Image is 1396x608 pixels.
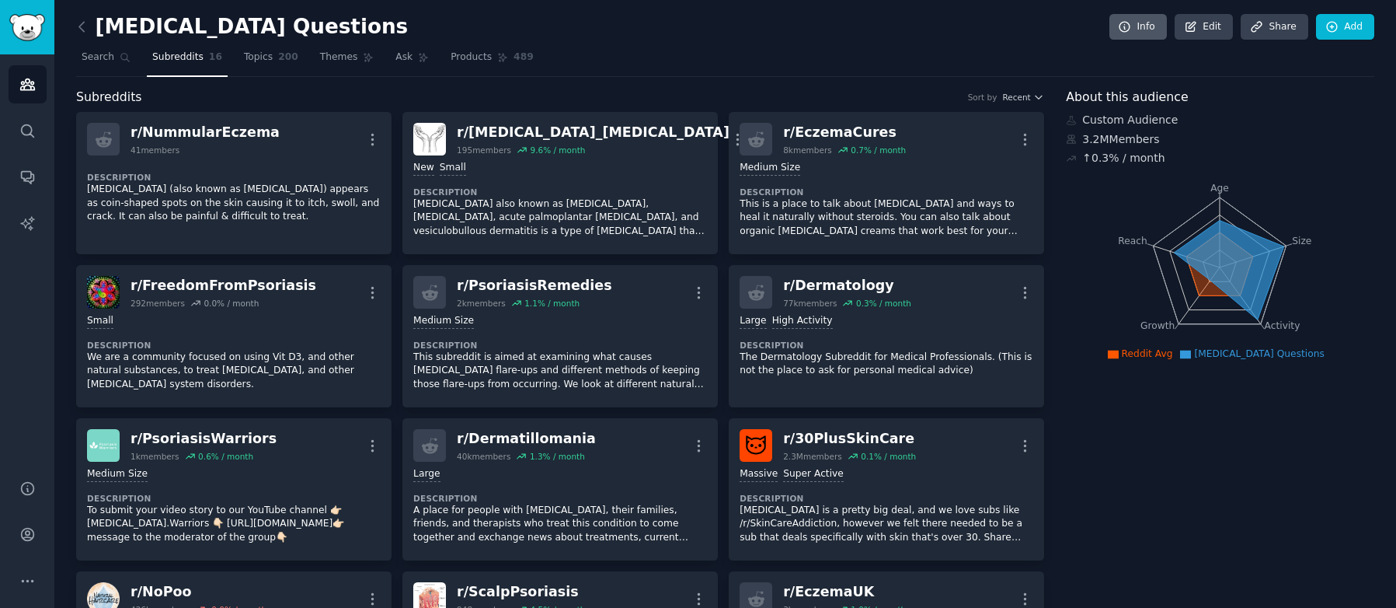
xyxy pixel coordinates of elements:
div: New [413,161,434,176]
span: Reddit Avg [1122,348,1173,359]
div: 1.3 % / month [530,451,585,462]
a: r/EczemaCures8kmembers0.7% / monthMedium SizeDescriptionThis is a place to talk about [MEDICAL_DA... [729,112,1044,254]
div: 1.1 % / month [524,298,580,309]
div: 41 members [131,145,179,155]
div: r/ [MEDICAL_DATA]_[MEDICAL_DATA] [457,123,729,142]
tspan: Age [1210,183,1229,194]
a: r/Dermatillomania40kmembers1.3% / monthLargeDescriptionA place for people with [MEDICAL_DATA], th... [402,418,718,561]
div: r/ Dermatillomania [457,429,596,449]
div: Sort by [968,92,997,103]
a: 30PlusSkinCarer/30PlusSkinCare2.3Mmembers0.1% / monthMassiveSuper ActiveDescription[MEDICAL_DATA]... [729,418,1044,561]
p: [MEDICAL_DATA] is a pretty big deal, and we love subs like /r/SkinCareAddiction, however we felt ... [740,504,1033,545]
div: 195 members [457,145,511,155]
a: r/PsoriasisRemedies2kmembers1.1% / monthMedium SizeDescriptionThis subreddit is aimed at examinin... [402,265,718,407]
dt: Description [740,493,1033,504]
h2: [MEDICAL_DATA] Questions [76,15,408,40]
div: r/ Dermatology [783,276,911,295]
div: 1k members [131,451,179,462]
a: Share [1241,14,1307,40]
a: Dyshidrosis_Eczemar/[MEDICAL_DATA]_[MEDICAL_DATA]195members9.6% / monthNewSmallDescription[MEDICA... [402,112,718,254]
div: Large [740,314,766,329]
dt: Description [413,340,707,351]
div: Medium Size [87,467,148,482]
div: 8k members [783,145,832,155]
div: r/ NummularEczema [131,123,280,142]
div: Custom Audience [1066,112,1374,128]
p: [MEDICAL_DATA] (also known as [MEDICAL_DATA]) appears as coin-shaped spots on the skin causing it... [87,183,381,224]
dt: Description [87,340,381,351]
div: Medium Size [740,161,800,176]
tspan: Growth [1140,320,1175,331]
div: r/ 30PlusSkinCare [783,429,916,449]
span: 489 [513,51,534,65]
a: PsoriasisWarriorsr/PsoriasisWarriors1kmembers0.6% / monthMedium SizeDescriptionTo submit your vid... [76,418,392,561]
p: [MEDICAL_DATA] also known as [MEDICAL_DATA], [MEDICAL_DATA], acute palmoplantar [MEDICAL_DATA], a... [413,197,707,239]
div: r/ PsoriasisWarriors [131,429,277,449]
div: r/ EczemaCures [783,123,906,142]
div: Massive [740,467,778,482]
span: Recent [1002,92,1030,103]
dt: Description [413,187,707,197]
a: Ask [390,45,434,77]
a: Edit [1175,14,1233,40]
div: 292 members [131,298,185,309]
div: 9.6 % / month [530,145,585,155]
div: 77k members [783,298,837,309]
div: 0.7 % / month [851,145,906,155]
span: About this audience [1066,88,1188,107]
div: r/ EczemaUK [783,582,906,602]
a: FreedomFromPsoriasisr/FreedomFromPsoriasis292members0.0% / monthSmallDescriptionWe are a communit... [76,265,392,407]
a: Themes [315,45,380,77]
span: [MEDICAL_DATA] Questions [1194,348,1324,359]
div: r/ ScalpPsoriasis [457,582,585,602]
div: Small [87,314,113,329]
div: High Activity [772,314,833,329]
div: Medium Size [413,314,474,329]
a: Topics200 [238,45,304,77]
div: 3.2M Members [1066,131,1374,148]
a: Add [1316,14,1374,40]
div: r/ NoPoo [131,582,266,602]
a: Info [1109,14,1167,40]
tspan: Reach [1119,235,1148,246]
img: GummySearch logo [9,14,45,41]
div: Large [413,467,440,482]
div: 0.3 % / month [856,298,911,309]
dt: Description [740,340,1033,351]
span: Themes [320,51,358,65]
span: Products [451,51,492,65]
img: Dyshidrosis_Eczema [413,123,446,155]
button: Recent [1002,92,1044,103]
tspan: Activity [1265,320,1300,331]
div: 2k members [457,298,506,309]
a: Products489 [445,45,538,77]
span: Topics [244,51,273,65]
span: 200 [278,51,298,65]
img: PsoriasisWarriors [87,429,120,462]
dt: Description [740,187,1033,197]
span: Subreddits [76,88,142,107]
p: This is a place to talk about [MEDICAL_DATA] and ways to heal it naturally without steroids. You ... [740,197,1033,239]
span: Subreddits [152,51,204,65]
div: Small [440,161,466,176]
p: We are a community focused on using Vit D3, and other natural substances, to treat [MEDICAL_DATA]... [87,351,381,392]
p: A place for people with [MEDICAL_DATA], their families, friends, and therapists who treat this co... [413,504,707,545]
span: 16 [209,51,222,65]
img: FreedomFromPsoriasis [87,276,120,309]
span: Ask [395,51,413,65]
dt: Description [87,172,381,183]
div: r/ PsoriasisRemedies [457,276,612,295]
a: r/NummularEczema41membersDescription[MEDICAL_DATA] (also known as [MEDICAL_DATA]) appears as coin... [76,112,392,254]
p: This subreddit is aimed at examining what causes [MEDICAL_DATA] flare-ups and different methods o... [413,351,707,392]
dt: Description [87,493,381,504]
div: 0.1 % / month [861,451,916,462]
div: Super Active [783,467,844,482]
p: To submit your video story to our YouTube channel 👉🏻 [MEDICAL_DATA].Warriors 👇🏻 [URL][DOMAIN_NAME... [87,504,381,545]
div: r/ FreedomFromPsoriasis [131,276,316,295]
tspan: Size [1292,235,1311,246]
a: r/Dermatology77kmembers0.3% / monthLargeHigh ActivityDescriptionThe Dermatology Subreddit for Med... [729,265,1044,407]
span: Search [82,51,114,65]
div: 0.0 % / month [204,298,259,309]
dt: Description [413,493,707,504]
div: ↑ 0.3 % / month [1082,150,1164,166]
